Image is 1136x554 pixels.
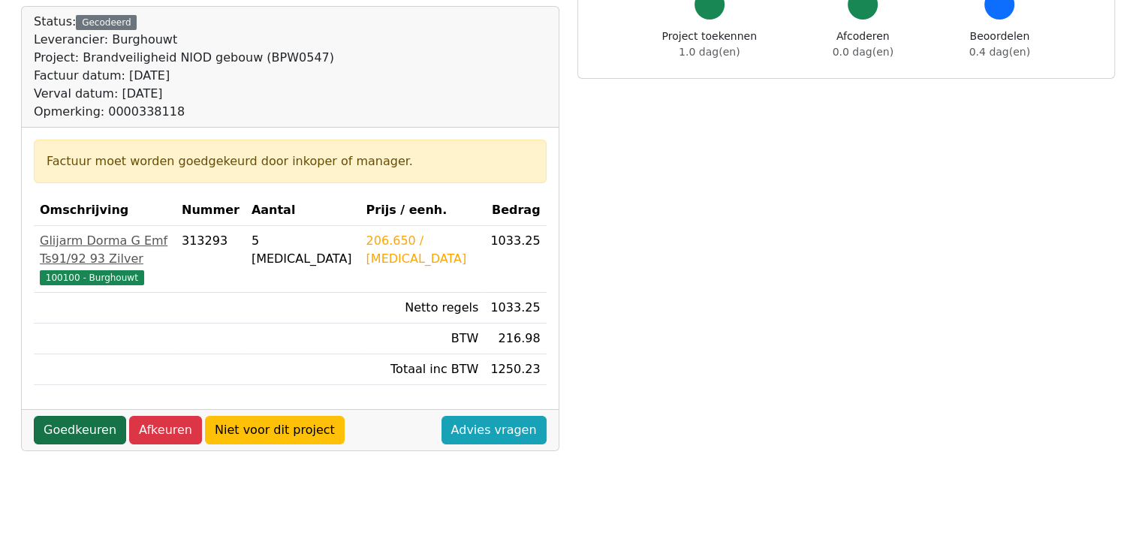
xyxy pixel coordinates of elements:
[176,226,246,293] td: 313293
[34,85,334,103] div: Verval datum: [DATE]
[34,103,334,121] div: Opmerking: 0000338118
[360,293,485,324] td: Netto regels
[366,232,479,268] div: 206.650 / [MEDICAL_DATA]
[205,416,345,444] a: Niet voor dit project
[34,416,126,444] a: Goedkeuren
[484,324,546,354] td: 216.98
[833,46,893,58] span: 0.0 dag(en)
[34,49,334,67] div: Project: Brandveiligheid NIOD gebouw (BPW0547)
[441,416,547,444] a: Advies vragen
[34,13,334,121] div: Status:
[40,270,144,285] span: 100100 - Burghouwt
[34,195,176,226] th: Omschrijving
[360,324,485,354] td: BTW
[484,226,546,293] td: 1033.25
[246,195,360,226] th: Aantal
[969,46,1030,58] span: 0.4 dag(en)
[484,195,546,226] th: Bedrag
[40,232,170,268] div: Glijarm Dorma G Emf Ts91/92 93 Zilver
[40,232,170,286] a: Glijarm Dorma G Emf Ts91/92 93 Zilver100100 - Burghouwt
[176,195,246,226] th: Nummer
[679,46,740,58] span: 1.0 dag(en)
[47,152,534,170] div: Factuur moet worden goedgekeurd door inkoper of manager.
[662,29,757,60] div: Project toekennen
[360,195,485,226] th: Prijs / eenh.
[129,416,202,444] a: Afkeuren
[76,15,137,30] div: Gecodeerd
[360,354,485,385] td: Totaal inc BTW
[484,354,546,385] td: 1250.23
[484,293,546,324] td: 1033.25
[969,29,1030,60] div: Beoordelen
[833,29,893,60] div: Afcoderen
[252,232,354,268] div: 5 [MEDICAL_DATA]
[34,67,334,85] div: Factuur datum: [DATE]
[34,31,334,49] div: Leverancier: Burghouwt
